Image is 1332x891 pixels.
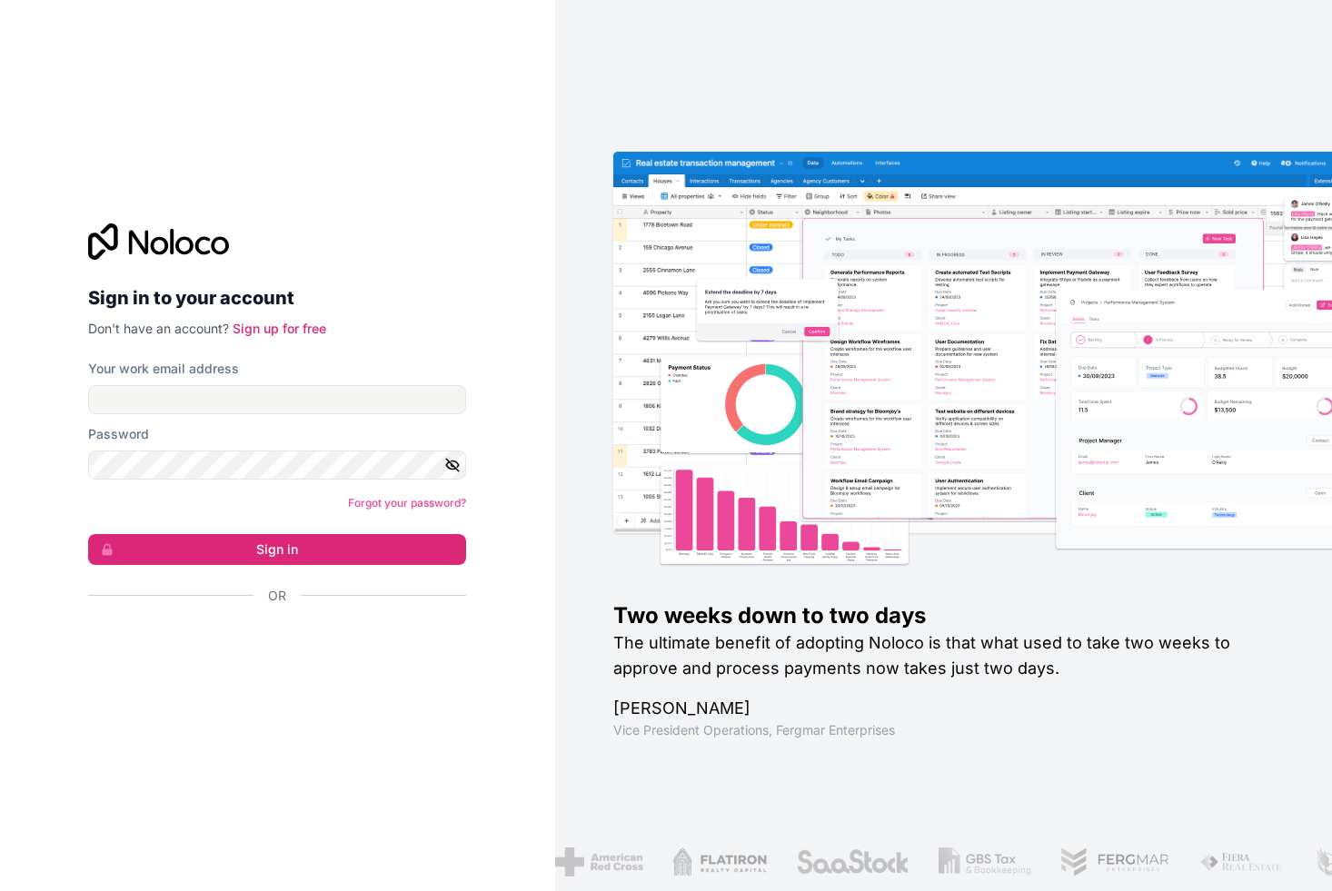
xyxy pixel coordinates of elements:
span: Don't have an account? [88,321,229,336]
img: /assets/fiera-fwj2N5v4.png [1195,847,1280,876]
h1: [PERSON_NAME] [613,696,1274,721]
label: Your work email address [88,360,239,378]
h2: The ultimate benefit of adopting Noloco is that what used to take two weeks to approve and proces... [613,630,1274,681]
img: /assets/saastock-C6Zbiodz.png [791,847,906,876]
a: Sign up for free [233,321,326,336]
button: Sign in [88,534,466,565]
img: /assets/gbstax-C-GtDUiK.png [934,847,1027,876]
h1: Two weeks down to two days [613,601,1274,630]
img: /assets/flatiron-C8eUkumj.png [668,847,762,876]
h1: Vice President Operations , Fergmar Enterprises [613,721,1274,739]
label: Password [88,425,149,443]
span: Or [268,587,286,605]
input: Password [88,450,466,480]
img: /assets/american-red-cross-BAupjrZR.png [551,847,639,876]
h2: Sign in to your account [88,282,466,314]
a: Forgot your password? [348,496,466,510]
input: Email address [88,385,466,414]
img: /assets/fergmar-CudnrXN5.png [1056,847,1167,876]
